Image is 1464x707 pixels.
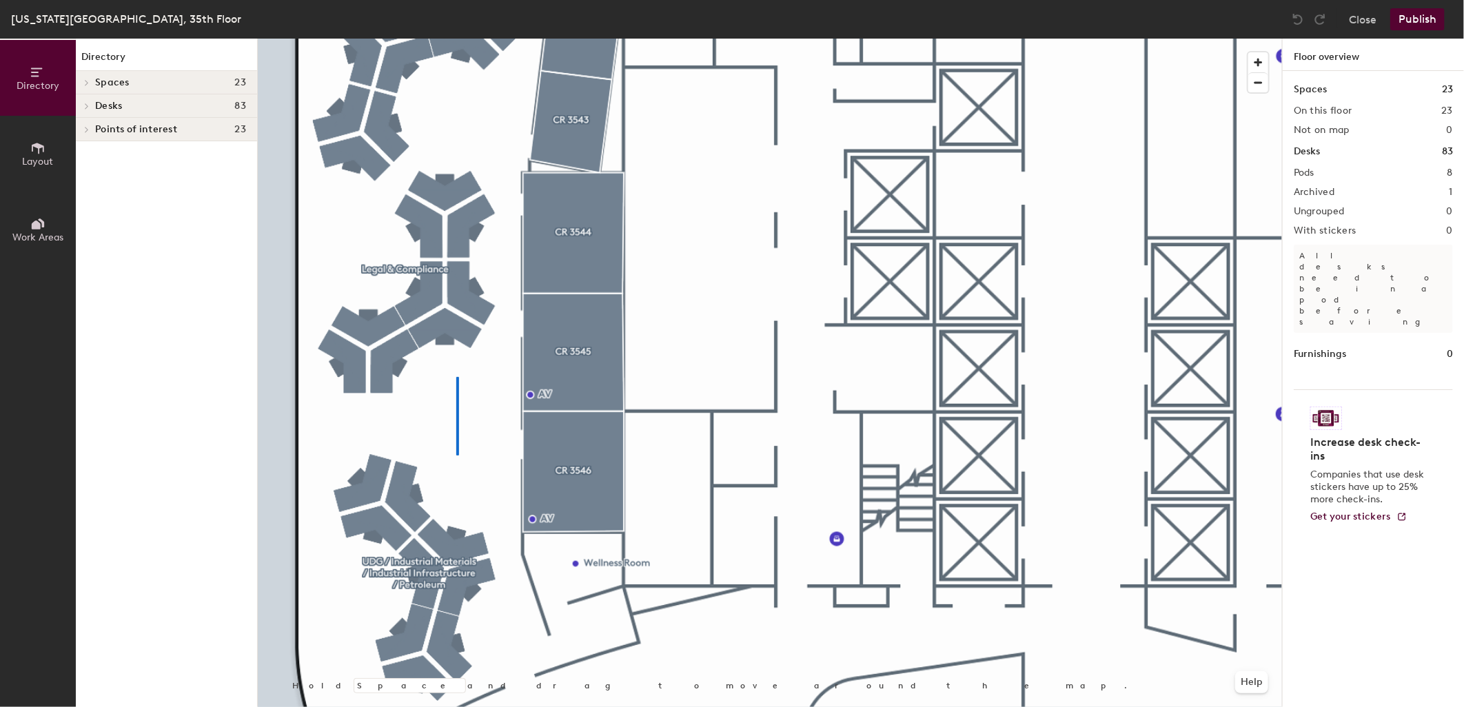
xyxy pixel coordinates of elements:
img: Sticker logo [1310,407,1342,430]
img: Undo [1291,12,1305,26]
span: Layout [23,156,54,167]
h1: Furnishings [1294,347,1346,362]
h2: Not on map [1294,125,1350,136]
span: Work Areas [12,232,63,243]
span: 83 [234,101,246,112]
h2: 0 [1447,125,1453,136]
img: Redo [1313,12,1327,26]
h2: 0 [1447,225,1453,236]
span: Spaces [95,77,130,88]
h1: 23 [1442,82,1453,97]
div: [US_STATE][GEOGRAPHIC_DATA], 35th Floor [11,10,241,28]
h2: Pods [1294,167,1314,178]
h2: On this floor [1294,105,1352,116]
h1: Floor overview [1283,39,1464,71]
p: Companies that use desk stickers have up to 25% more check-ins. [1310,469,1428,506]
button: Close [1349,8,1376,30]
h2: 1 [1450,187,1453,198]
h1: Spaces [1294,82,1327,97]
span: Get your stickers [1310,511,1391,522]
h1: Desks [1294,144,1320,159]
h2: With stickers [1294,225,1356,236]
span: Points of interest [95,124,177,135]
h4: Increase desk check-ins [1310,436,1428,463]
span: Desks [95,101,122,112]
h1: 83 [1442,144,1453,159]
h1: 0 [1447,347,1453,362]
h2: Archived [1294,187,1334,198]
h2: 23 [1441,105,1453,116]
button: Help [1235,671,1268,693]
span: Directory [17,80,59,92]
h1: Directory [76,50,257,71]
a: Get your stickers [1310,511,1407,523]
span: 23 [234,124,246,135]
h2: Ungrouped [1294,206,1345,217]
h2: 8 [1447,167,1453,178]
h2: 0 [1447,206,1453,217]
button: Publish [1390,8,1445,30]
span: 23 [234,77,246,88]
p: All desks need to be in a pod before saving [1294,245,1453,333]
